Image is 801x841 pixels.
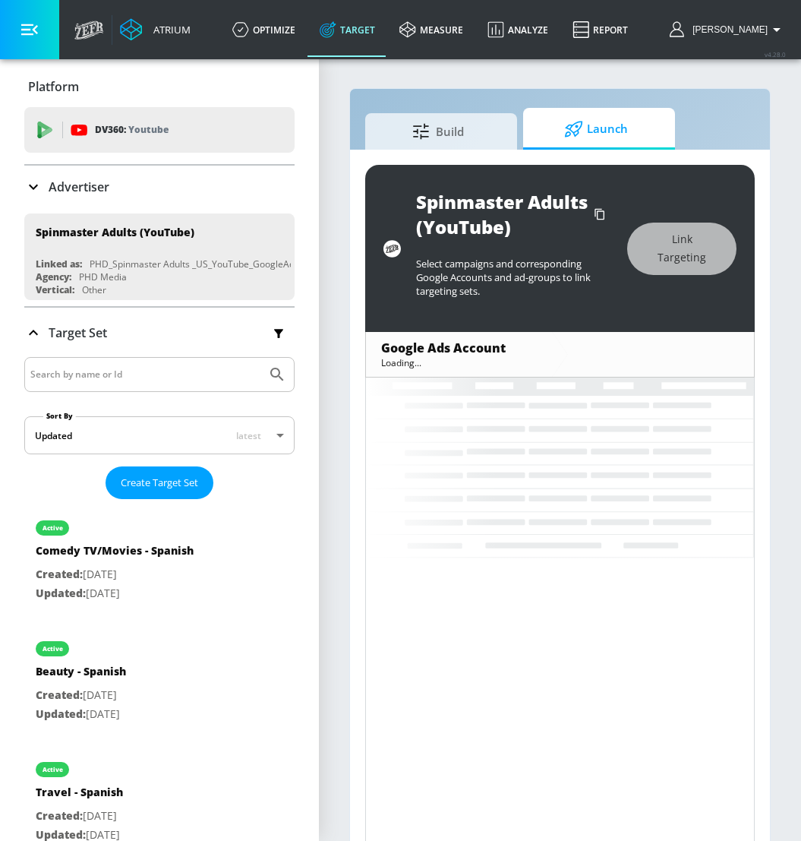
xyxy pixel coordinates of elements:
div: DV360: Youtube [24,107,295,153]
a: Analyze [475,2,560,57]
p: [DATE] [36,565,194,584]
div: Target Set [24,308,295,358]
span: Created: [36,808,83,823]
span: Updated: [36,707,86,721]
p: Youtube [128,122,169,138]
div: Loading... [381,356,537,369]
div: Other [82,283,106,296]
div: Atrium [147,23,191,36]
div: active [43,645,63,653]
p: [DATE] [36,807,123,826]
div: Vertical: [36,283,74,296]
div: Agency: [36,270,71,283]
div: activeBeauty - SpanishCreated:[DATE]Updated:[DATE] [24,626,295,735]
div: active [43,766,63,773]
p: [DATE] [36,705,126,724]
a: measure [387,2,475,57]
div: Google Ads AccountLoading... [366,332,552,377]
span: Created: [36,688,83,702]
a: optimize [220,2,307,57]
div: PHD_Spinmaster Adults _US_YouTube_GoogleAds [90,258,299,270]
button: [PERSON_NAME] [670,21,786,39]
a: Atrium [120,18,191,41]
span: Launch [538,111,654,147]
div: Beauty - Spanish [36,664,126,686]
p: Select campaigns and corresponding Google Accounts and ad-groups to link targeting sets. [416,257,612,298]
p: Advertiser [49,179,109,195]
div: activeComedy TV/Movies - SpanishCreated:[DATE]Updated:[DATE] [24,505,295,614]
button: Create Target Set [106,466,213,499]
span: v 4.28.0 [765,50,786,58]
div: Comedy TV/Movies - Spanish [36,543,194,565]
a: Target [307,2,387,57]
div: Spinmaster Adults (YouTube) [416,189,588,239]
div: Platform [24,65,295,108]
span: login as: justin.nim@zefr.com [686,24,768,35]
p: Platform [28,78,79,95]
span: Created: [36,567,83,581]
div: Linked as: [36,258,82,270]
label: Sort By [43,411,76,421]
p: [DATE] [36,584,194,603]
input: Search by name or Id [30,365,260,384]
div: PHD Media [79,270,127,283]
p: DV360: [95,122,169,138]
span: Build [380,113,496,150]
p: Target Set [49,324,107,341]
div: Spinmaster Adults (YouTube)Linked as:PHD_Spinmaster Adults _US_YouTube_GoogleAdsAgency:PHD MediaV... [24,213,295,300]
div: Travel - Spanish [36,785,123,807]
span: Create Target Set [121,474,198,492]
span: Updated: [36,586,86,600]
div: Advertiser [24,166,295,208]
div: Google Ads Account [381,340,537,356]
div: Spinmaster Adults (YouTube) [36,225,194,239]
p: [DATE] [36,686,126,705]
a: Report [560,2,640,57]
div: active [43,524,63,532]
div: Updated [35,429,72,442]
span: latest [236,429,261,442]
